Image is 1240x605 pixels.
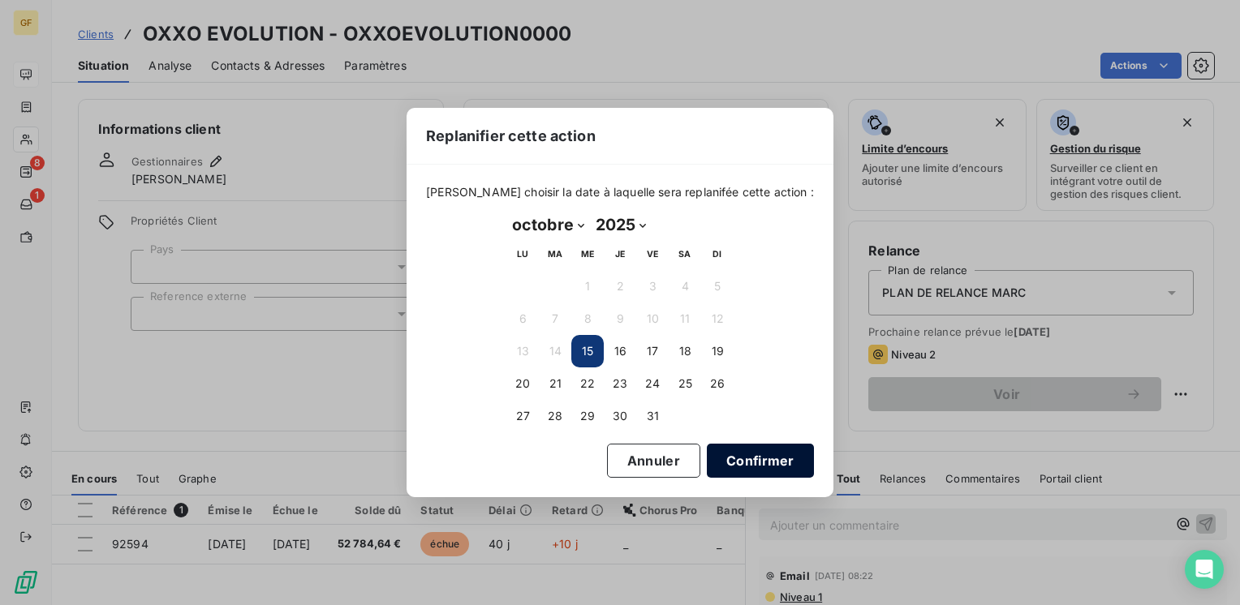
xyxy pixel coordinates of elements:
[571,238,604,270] th: mercredi
[506,302,539,335] button: 6
[604,270,636,302] button: 2
[604,238,636,270] th: jeudi
[669,270,701,302] button: 4
[506,238,539,270] th: lundi
[571,270,604,302] button: 1
[539,238,571,270] th: mardi
[539,302,571,335] button: 7
[604,302,636,335] button: 9
[701,238,734,270] th: dimanche
[701,335,734,367] button: 19
[1185,550,1224,589] div: Open Intercom Messenger
[539,335,571,367] button: 14
[426,125,596,147] span: Replanifier cette action
[506,335,539,367] button: 13
[506,367,539,400] button: 20
[669,302,701,335] button: 11
[539,400,571,432] button: 28
[539,367,571,400] button: 21
[571,335,604,367] button: 15
[669,238,701,270] th: samedi
[607,444,700,478] button: Annuler
[669,335,701,367] button: 18
[604,400,636,432] button: 30
[604,335,636,367] button: 16
[571,367,604,400] button: 22
[636,400,669,432] button: 31
[604,367,636,400] button: 23
[571,400,604,432] button: 29
[636,367,669,400] button: 24
[506,400,539,432] button: 27
[636,238,669,270] th: vendredi
[636,302,669,335] button: 10
[426,184,814,200] span: [PERSON_NAME] choisir la date à laquelle sera replanifée cette action :
[571,302,604,335] button: 8
[636,270,669,302] button: 3
[701,302,734,335] button: 12
[636,335,669,367] button: 17
[669,367,701,400] button: 25
[707,444,814,478] button: Confirmer
[701,270,734,302] button: 5
[701,367,734,400] button: 26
